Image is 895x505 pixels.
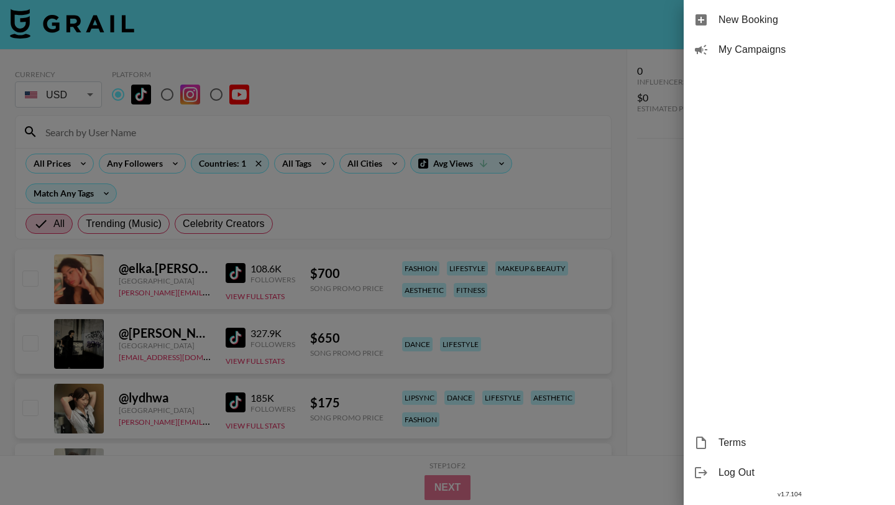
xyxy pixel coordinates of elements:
[684,35,895,65] div: My Campaigns
[718,465,885,480] span: Log Out
[684,428,895,458] div: Terms
[718,435,885,450] span: Terms
[718,42,885,57] span: My Campaigns
[833,443,880,490] iframe: Drift Widget Chat Controller
[718,12,885,27] span: New Booking
[684,488,895,501] div: v 1.7.104
[684,458,895,488] div: Log Out
[684,5,895,35] div: New Booking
